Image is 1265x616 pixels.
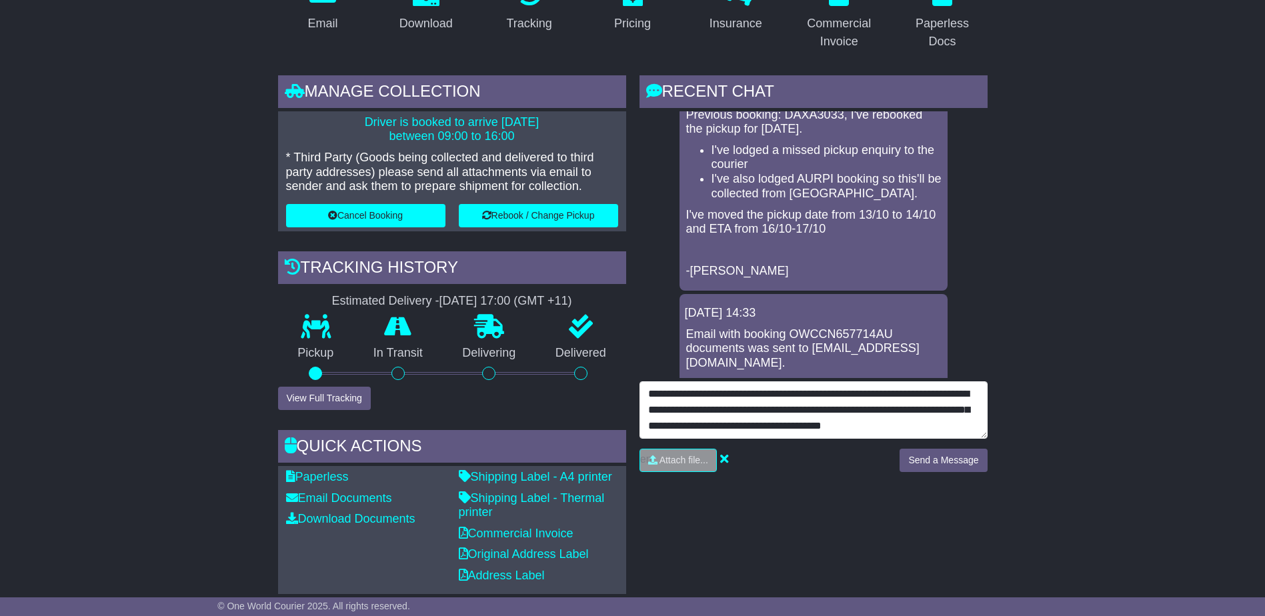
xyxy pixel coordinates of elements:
a: Address Label [459,569,545,582]
p: I've moved the pickup date from 13/10 to 14/10 and ETA from 16/10-17/10 [686,208,941,237]
div: Manage collection [278,75,626,111]
button: View Full Tracking [278,387,371,410]
p: In Transit [353,346,443,361]
p: Delivering [443,346,536,361]
div: Commercial Invoice [803,15,876,51]
p: Pickup [278,346,354,361]
button: Rebook / Change Pickup [459,204,618,227]
p: * Third Party (Goods being collected and delivered to third party addresses) please send all atta... [286,151,618,194]
a: Original Address Label [459,547,589,561]
a: Email Documents [286,491,392,505]
p: More details about booking: . [686,377,941,391]
a: here [834,377,858,390]
a: Shipping Label - A4 printer [459,470,612,483]
p: Delivered [535,346,626,361]
p: -[PERSON_NAME] [686,264,941,279]
div: Quick Actions [278,430,626,466]
span: © One World Courier 2025. All rights reserved. [217,601,410,611]
p: Driver is booked to arrive [DATE] between 09:00 to 16:00 [286,115,618,144]
li: I've also lodged AURPI booking so this'll be collected from [GEOGRAPHIC_DATA]. [712,172,942,201]
div: Tracking [506,15,551,33]
button: Send a Message [900,449,987,472]
div: Email [307,15,337,33]
div: Download [399,15,453,33]
a: Paperless [286,470,349,483]
div: Paperless Docs [906,15,979,51]
a: Download Documents [286,512,415,525]
a: Shipping Label - Thermal printer [459,491,605,519]
div: Pricing [614,15,651,33]
a: Commercial Invoice [459,527,573,540]
div: RECENT CHAT [640,75,988,111]
div: [DATE] 14:33 [685,306,942,321]
button: Cancel Booking [286,204,445,227]
div: [DATE] 17:00 (GMT +11) [439,294,572,309]
div: Insurance [710,15,762,33]
p: Email with booking OWCCN657714AU documents was sent to [EMAIL_ADDRESS][DOMAIN_NAME]. [686,327,941,371]
div: Tracking history [278,251,626,287]
div: Estimated Delivery - [278,294,626,309]
p: Previous booking: DAXA3033, I've rebooked the pickup for [DATE]. [686,108,941,137]
li: I've lodged a missed pickup enquiry to the courier [712,143,942,172]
